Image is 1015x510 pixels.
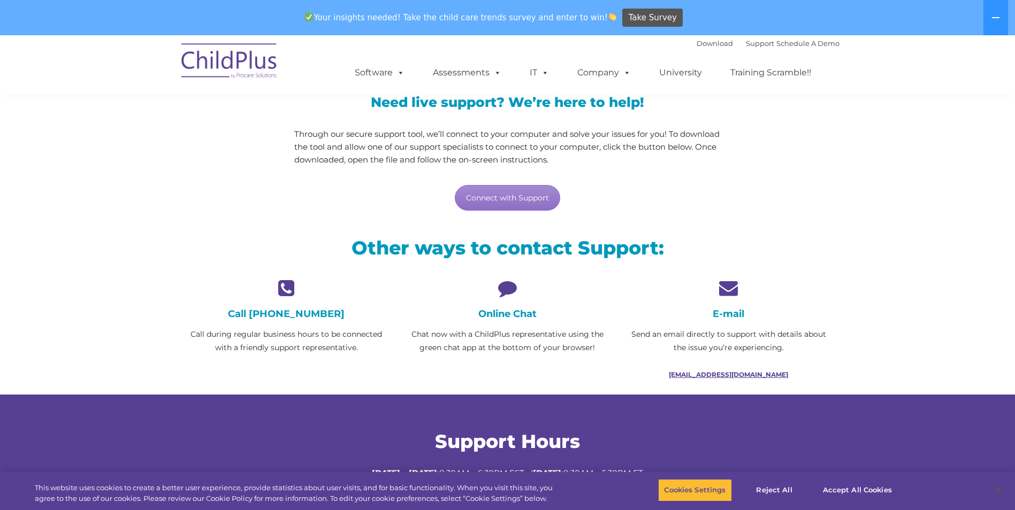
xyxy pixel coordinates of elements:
button: Accept All Cookies [817,479,898,501]
img: ChildPlus by Procare Solutions [176,36,283,89]
h3: Need live support? We’re here to help! [294,96,721,109]
a: Training Scramble!! [720,62,822,83]
button: Reject All [741,479,808,501]
button: Close [986,478,1010,502]
h4: Call [PHONE_NUMBER] [184,308,389,320]
img: ✅ [305,13,313,21]
h2: Other ways to contact Support: [184,236,831,260]
p: Chat now with a ChildPlus representative using the green chat app at the bottom of your browser! [405,328,610,354]
p: Call during regular business hours to be connected with a friendly support representative. [184,328,389,354]
a: Assessments [422,62,512,83]
span: Support Hours [435,430,580,453]
a: Connect with Support [455,185,560,211]
strong: [DATE]: [533,468,563,478]
a: Software [344,62,415,83]
span: 8:30AM – 6:30PM EST | 8:30AM – 5:30PM ET [372,468,643,478]
span: Take Survey [629,9,677,27]
button: Cookies Settings [658,479,731,501]
a: Schedule A Demo [776,39,840,48]
strong: [DATE] – [DATE]: [372,468,439,478]
a: Company [567,62,642,83]
a: [EMAIL_ADDRESS][DOMAIN_NAME] [669,370,788,378]
p: Through our secure support tool, we’ll connect to your computer and solve your issues for you! To... [294,128,721,166]
font: | [697,39,840,48]
h4: E-mail [626,308,831,320]
a: Take Survey [622,9,683,27]
div: This website uses cookies to create a better user experience, provide statistics about user visit... [35,483,558,504]
a: University [648,62,713,83]
p: Send an email directly to support with details about the issue you’re experiencing. [626,328,831,354]
img: 👏 [608,13,616,21]
a: IT [519,62,560,83]
a: Support [746,39,774,48]
span: Your insights needed! Take the child care trends survey and enter to win! [301,7,621,28]
a: Download [697,39,733,48]
h4: Online Chat [405,308,610,320]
